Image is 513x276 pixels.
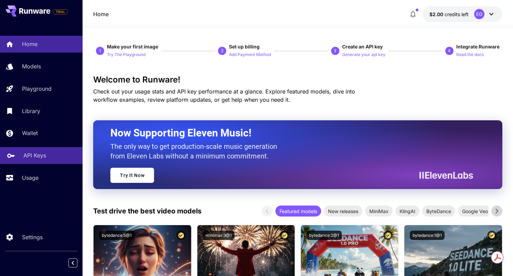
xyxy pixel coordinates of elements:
button: minimax:3@1 [203,231,234,240]
span: credits left [445,11,469,17]
div: $2.00 [429,11,469,18]
div: Collapse sidebar [74,257,83,269]
a: Home [93,10,109,18]
span: Make your first image [107,44,158,49]
span: MiniMax [365,208,393,215]
p: Test drive the best video models [93,206,201,216]
div: EO [474,9,484,19]
button: Try The Playground [107,50,145,58]
button: Generate your api key [342,50,385,58]
div: MiniMax [365,206,393,217]
button: Certified Model – Vetted for best performance and includes a commercial license. [383,231,393,240]
span: Featured models [275,208,321,215]
h2: Now Supporting Eleven Music! [110,126,468,140]
p: Home [22,40,37,48]
span: ByteDance [422,208,455,215]
button: Read the docs [456,50,484,58]
p: 4 [448,48,450,54]
nav: breadcrumb [93,10,109,18]
button: bytedance:2@1 [306,231,342,240]
p: Playground [22,85,52,93]
span: Set up billing [229,44,260,49]
button: $2.00EO [423,6,502,22]
a: Try It Now [110,168,154,183]
button: Certified Model – Vetted for best performance and includes a commercial license. [487,231,496,240]
span: Create an API key [342,44,383,49]
p: 2 [221,48,223,54]
p: Try The Playground [107,52,145,58]
p: Models [22,62,41,70]
p: Add Payment Method [229,52,271,58]
p: The only way to get production-scale music generation from Eleven Labs without a minimum commitment. [110,142,282,161]
button: bytedance:5@1 [99,231,134,240]
div: KlingAI [395,206,419,217]
button: Certified Model – Vetted for best performance and includes a commercial license. [176,231,186,240]
p: 3 [334,48,336,54]
span: $2.00 [429,11,445,17]
span: KlingAI [395,208,419,215]
p: Usage [22,174,39,182]
button: Collapse sidebar [68,258,77,267]
span: TRIAL [53,9,68,14]
div: ByteDance [422,206,455,217]
p: Read the docs [456,52,484,58]
span: Integrate Runware [456,44,500,49]
span: Check out your usage stats and API key performance at a glance. Explore featured models, dive int... [93,88,355,103]
p: Library [22,107,40,115]
div: New releases [324,206,362,217]
span: New releases [324,208,362,215]
h3: Welcome to Runware! [93,75,502,85]
button: Certified Model – Vetted for best performance and includes a commercial license. [280,231,289,240]
p: Settings [22,233,43,241]
div: Google Veo [458,206,492,217]
p: 1 [99,48,101,54]
span: Google Veo [458,208,492,215]
p: Generate your api key [342,52,385,58]
div: Featured models [275,206,321,217]
span: Add your payment card to enable full platform functionality. [53,8,68,16]
button: bytedance:1@1 [410,231,445,240]
p: Wallet [22,129,38,137]
button: Add Payment Method [229,50,271,58]
p: API Keys [23,151,46,159]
